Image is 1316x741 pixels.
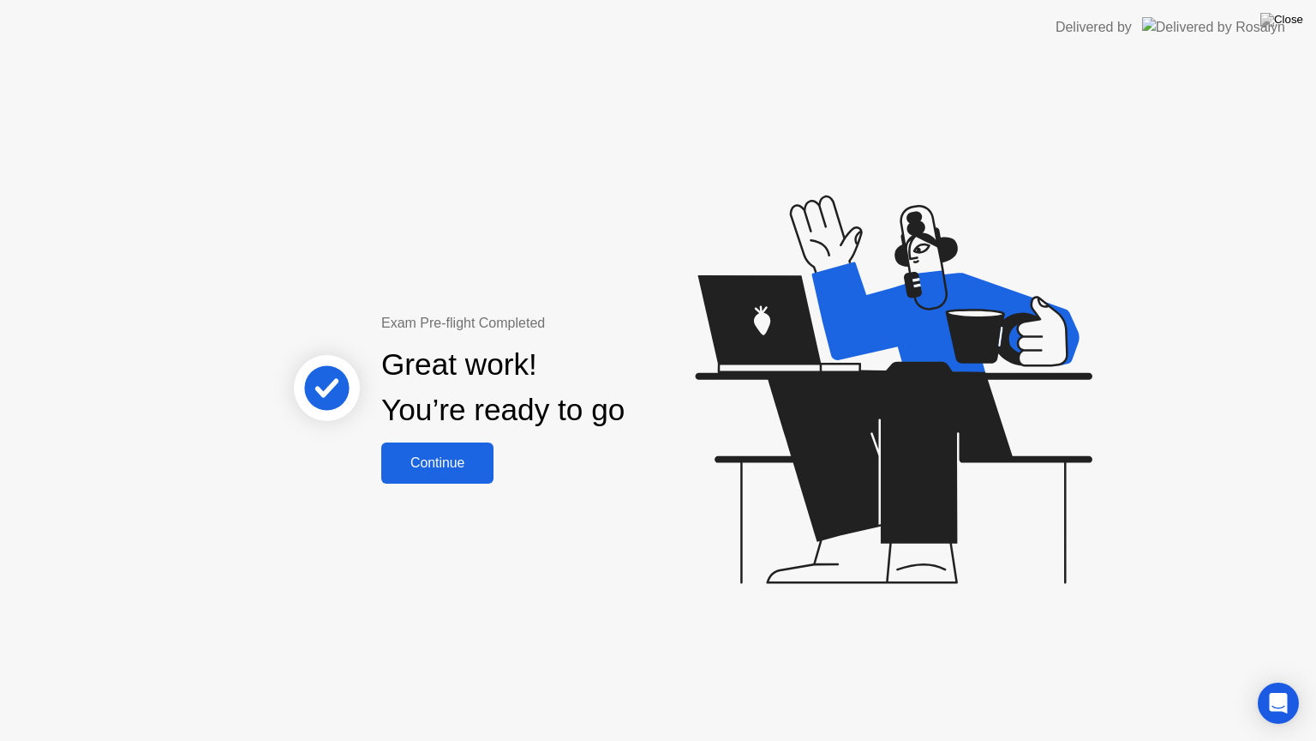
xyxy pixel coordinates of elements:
[1258,683,1299,724] div: Open Intercom Messenger
[1142,17,1285,37] img: Delivered by Rosalyn
[1056,17,1132,38] div: Delivered by
[1260,13,1303,27] img: Close
[381,443,493,484] button: Continue
[381,342,625,433] div: Great work! You’re ready to go
[386,455,488,471] div: Continue
[381,313,735,334] div: Exam Pre-flight Completed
